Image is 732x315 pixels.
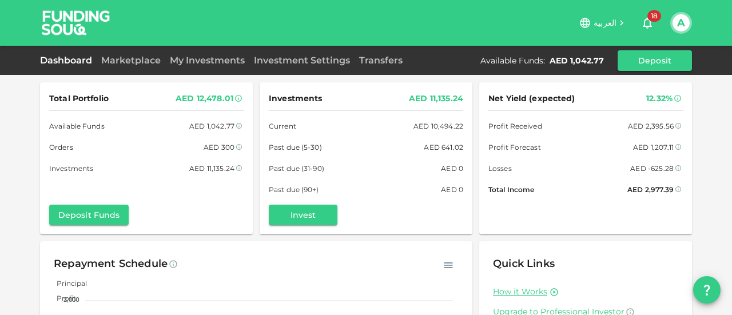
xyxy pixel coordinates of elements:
span: Total Portfolio [49,91,109,106]
span: Past due (90+) [269,184,319,196]
div: AED 2,395.56 [628,120,674,132]
span: Current [269,120,296,132]
div: AED 10,494.22 [413,120,463,132]
a: Dashboard [40,55,97,66]
span: Net Yield (expected) [488,91,575,106]
div: AED 0 [441,162,463,174]
a: Transfers [355,55,407,66]
span: Investments [269,91,322,106]
span: Profit Received [488,120,542,132]
a: Investment Settings [249,55,355,66]
span: Principal [48,279,87,288]
button: Invest [269,205,337,225]
button: A [673,14,690,31]
tspan: 2,000 [63,296,79,303]
button: question [693,276,721,304]
span: Total Income [488,184,534,196]
span: Profit Forecast [488,141,541,153]
div: AED 300 [204,141,234,153]
div: AED 641.02 [424,141,463,153]
div: AED 1,042.77 [189,120,234,132]
div: AED 0 [441,184,463,196]
button: Deposit Funds [49,205,129,225]
span: Orders [49,141,73,153]
a: My Investments [165,55,249,66]
span: 18 [647,10,661,22]
span: Quick Links [493,257,555,270]
div: 12.32% [646,91,673,106]
div: AED 2,977.39 [627,184,674,196]
div: AED 1,207.11 [633,141,674,153]
span: Investments [49,162,93,174]
span: Available Funds [49,120,105,132]
a: Marketplace [97,55,165,66]
span: Past due (5-30) [269,141,322,153]
div: AED 11,135.24 [189,162,234,174]
button: Deposit [618,50,692,71]
div: AED -625.28 [630,162,674,174]
button: 18 [636,11,659,34]
span: العربية [594,18,616,28]
div: Repayment Schedule [54,255,168,273]
a: How it Works [493,286,547,297]
span: Profit [48,294,76,302]
span: Past due (31-90) [269,162,324,174]
div: AED 1,042.77 [550,55,604,66]
div: Available Funds : [480,55,545,66]
div: AED 11,135.24 [409,91,463,106]
span: Losses [488,162,512,174]
div: AED 12,478.01 [176,91,233,106]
